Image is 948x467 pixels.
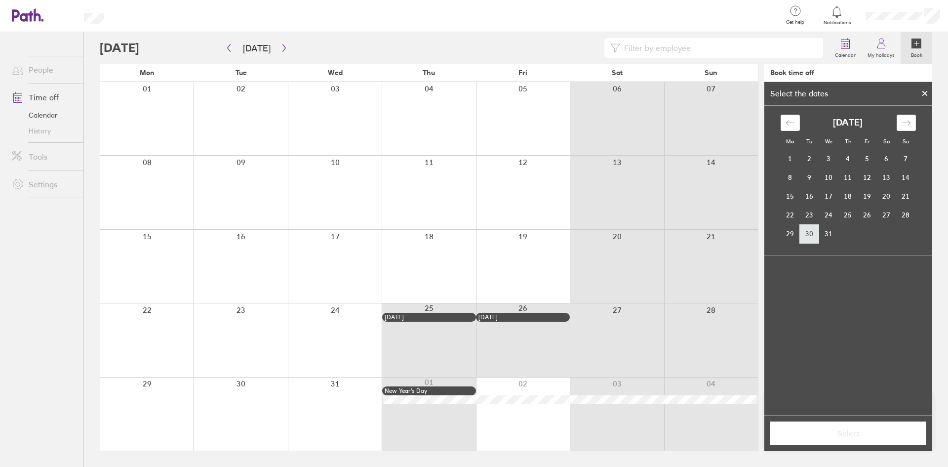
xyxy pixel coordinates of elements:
[905,49,928,58] label: Book
[423,69,435,77] span: Thu
[781,149,800,168] td: Choose Monday, December 1, 2025 as your check-in date. It’s available.
[620,39,817,57] input: Filter by employee
[896,187,915,206] td: Choose Sunday, December 21, 2025 as your check-in date. It’s available.
[845,138,851,145] small: Th
[819,224,838,243] td: Choose Wednesday, December 31, 2025 as your check-in date. It’s available.
[901,32,932,64] a: Book
[518,69,527,77] span: Fri
[833,118,863,128] strong: [DATE]
[800,168,819,187] td: Choose Tuesday, December 9, 2025 as your check-in date. It’s available.
[770,69,814,77] div: Book time off
[858,206,877,224] td: Choose Friday, December 26, 2025 as your check-in date. It’s available.
[897,115,916,131] div: Move forward to switch to the next month.
[140,69,155,77] span: Mon
[781,206,800,224] td: Choose Monday, December 22, 2025 as your check-in date. It’s available.
[781,115,800,131] div: Move backward to switch to the previous month.
[235,40,278,56] button: [DATE]
[806,138,812,145] small: Tu
[4,147,83,167] a: Tools
[781,187,800,206] td: Choose Monday, December 15, 2025 as your check-in date. It’s available.
[858,187,877,206] td: Choose Friday, December 19, 2025 as your check-in date. It’s available.
[819,168,838,187] td: Choose Wednesday, December 10, 2025 as your check-in date. It’s available.
[865,138,869,145] small: Fr
[781,168,800,187] td: Choose Monday, December 8, 2025 as your check-in date. It’s available.
[825,138,832,145] small: We
[838,206,858,224] td: Choose Thursday, December 25, 2025 as your check-in date. It’s available.
[858,149,877,168] td: Choose Friday, December 5, 2025 as your check-in date. It’s available.
[4,123,83,139] a: History
[862,32,901,64] a: My holidays
[819,187,838,206] td: Choose Wednesday, December 17, 2025 as your check-in date. It’s available.
[385,314,474,321] div: [DATE]
[862,49,901,58] label: My holidays
[829,32,862,64] a: Calendar
[705,69,717,77] span: Sun
[819,206,838,224] td: Choose Wednesday, December 24, 2025 as your check-in date. It’s available.
[883,138,890,145] small: Sa
[821,5,853,26] a: Notifications
[877,149,896,168] td: Choose Saturday, December 6, 2025 as your check-in date. It’s available.
[777,429,919,438] span: Select
[800,206,819,224] td: Choose Tuesday, December 23, 2025 as your check-in date. It’s available.
[858,168,877,187] td: Choose Friday, December 12, 2025 as your check-in date. It’s available.
[877,168,896,187] td: Choose Saturday, December 13, 2025 as your check-in date. It’s available.
[4,87,83,107] a: Time off
[829,49,862,58] label: Calendar
[328,69,343,77] span: Wed
[781,224,800,243] td: Choose Monday, December 29, 2025 as your check-in date. It’s available.
[4,107,83,123] a: Calendar
[896,168,915,187] td: Choose Sunday, December 14, 2025 as your check-in date. It’s available.
[838,149,858,168] td: Choose Thursday, December 4, 2025 as your check-in date. It’s available.
[612,69,623,77] span: Sat
[764,89,834,98] div: Select the dates
[896,149,915,168] td: Choose Sunday, December 7, 2025 as your check-in date. It’s available.
[385,387,474,394] div: New Year’s Day
[821,20,853,26] span: Notifications
[779,19,811,25] span: Get help
[770,422,926,445] button: Select
[896,206,915,224] td: Choose Sunday, December 28, 2025 as your check-in date. It’s available.
[4,174,83,194] a: Settings
[770,106,927,255] div: Calendar
[877,187,896,206] td: Choose Saturday, December 20, 2025 as your check-in date. It’s available.
[819,149,838,168] td: Choose Wednesday, December 3, 2025 as your check-in date. It’s available.
[236,69,247,77] span: Tue
[786,138,794,145] small: Mo
[800,224,819,243] td: Choose Tuesday, December 30, 2025 as your check-in date. It’s available.
[838,187,858,206] td: Choose Thursday, December 18, 2025 as your check-in date. It’s available.
[877,206,896,224] td: Choose Saturday, December 27, 2025 as your check-in date. It’s available.
[478,314,567,321] div: [DATE]
[800,149,819,168] td: Choose Tuesday, December 2, 2025 as your check-in date. It’s available.
[903,138,909,145] small: Su
[800,187,819,206] td: Choose Tuesday, December 16, 2025 as your check-in date. It’s available.
[4,60,83,80] a: People
[838,168,858,187] td: Choose Thursday, December 11, 2025 as your check-in date. It’s available.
